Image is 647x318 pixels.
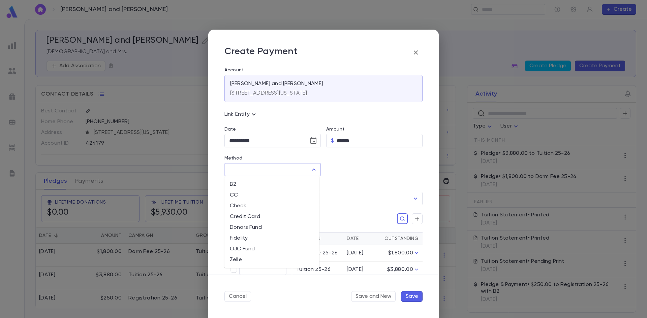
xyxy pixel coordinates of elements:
th: Date [343,233,377,245]
p: [PERSON_NAME] and [PERSON_NAME] [230,80,323,87]
li: Credit Card [224,211,319,222]
button: Save [401,291,423,302]
li: Check [224,201,319,211]
td: $3,880.00 [377,261,423,278]
li: Zelle [224,254,319,265]
th: Outstanding [377,233,423,245]
button: Cancel [224,291,251,302]
label: Date [224,127,321,132]
td: Tuition 25-26 [292,261,343,278]
li: Donors Fund [224,222,319,233]
div: [DATE] [347,266,373,273]
button: Save and New [351,291,396,302]
p: [STREET_ADDRESS][US_STATE] [230,90,307,97]
div: [DATE] [347,250,373,256]
p: Link Entity [224,110,258,118]
td: $1,800.00 [377,245,423,261]
label: Method [224,155,242,161]
li: Fidelity [224,233,319,244]
li: B2 [224,179,319,190]
button: Open [411,194,420,203]
button: Close [309,165,318,174]
label: Amount [326,127,344,132]
li: OJC Fund [224,244,319,254]
li: CC [224,190,319,201]
label: Account [224,67,423,73]
p: Create Payment [224,46,297,59]
button: Choose date, selected date is Sep 1, 2025 [307,134,320,147]
p: $ [331,137,334,144]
